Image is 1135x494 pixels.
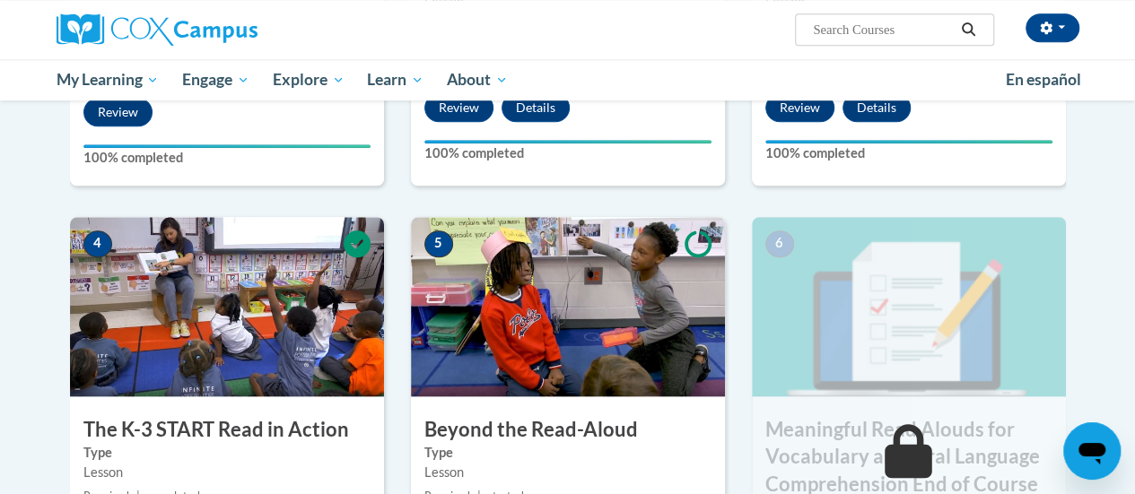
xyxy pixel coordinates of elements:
span: Engage [182,69,249,91]
div: Lesson [83,463,371,482]
button: Details [502,93,570,122]
button: Details [843,93,911,122]
iframe: Button to launch messaging window [1063,422,1121,480]
label: 100% completed [765,143,1052,163]
label: Type [83,443,371,463]
img: Course Image [411,217,725,396]
h3: The K-3 START Read in Action [70,416,384,444]
img: Cox Campus [57,13,258,46]
h3: Beyond the Read-Aloud [411,416,725,444]
span: About [447,69,508,91]
a: En español [994,61,1093,99]
span: Explore [273,69,345,91]
span: 4 [83,230,112,257]
a: About [435,59,519,100]
button: Review [424,93,493,122]
span: 5 [424,230,453,257]
img: Course Image [70,217,384,396]
span: 6 [765,230,794,257]
input: Search Courses [811,19,955,40]
span: Learn [367,69,423,91]
a: Explore [261,59,356,100]
div: Main menu [43,59,1093,100]
label: 100% completed [83,148,371,168]
button: Account Settings [1026,13,1079,42]
button: Search [955,19,982,40]
a: Cox Campus [57,13,380,46]
label: Type [424,443,712,463]
button: Review [83,98,153,126]
span: En español [1006,70,1081,89]
img: Course Image [752,217,1066,396]
div: Your progress [424,140,712,143]
a: Engage [170,59,261,100]
div: Lesson [424,463,712,482]
button: Review [765,93,834,122]
a: Learn [355,59,435,100]
div: Your progress [83,144,371,148]
label: 100% completed [424,143,712,163]
a: My Learning [45,59,171,100]
span: My Learning [56,69,159,91]
div: Your progress [765,140,1052,143]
